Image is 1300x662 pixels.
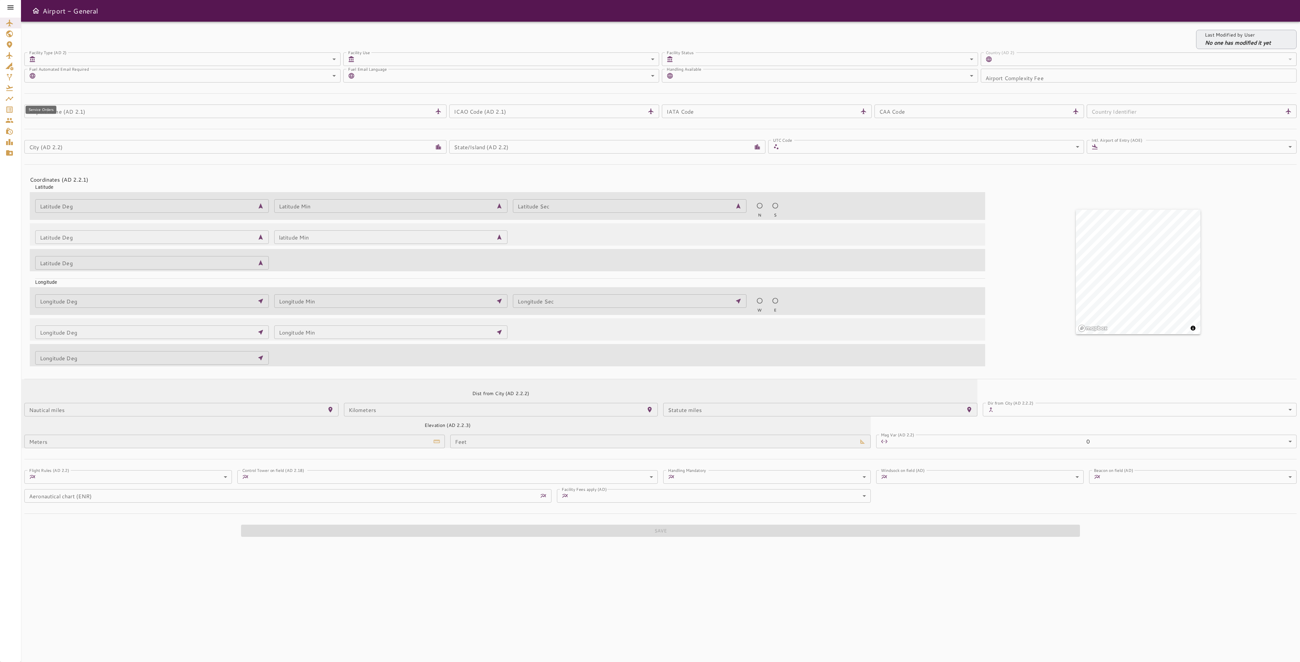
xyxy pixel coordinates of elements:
[1094,467,1133,473] label: Beacon on field (AD)
[881,432,914,437] label: Mag Var (AD 2.2)
[1078,324,1108,332] a: Mapbox logo
[774,307,777,313] span: E
[29,467,69,473] label: Flight Rules (AD 2.2)
[1205,39,1271,47] p: No one has modified it yet
[667,49,694,55] label: Facility Status
[348,66,387,72] label: Fuel Email Language
[562,486,607,492] label: Facility Fees apply (AD)
[29,49,67,55] label: Facility Type (AD 2)
[348,49,370,55] label: Facility Use
[472,390,529,397] h6: Dist from City (AD 2.2.2)
[758,212,761,218] span: N
[29,4,43,18] button: Open drawer
[988,400,1033,406] label: Dir from City (AD 2.2.2)
[30,178,985,190] div: Latitude
[30,176,980,184] h4: Coordinates (AD 2.2.1)
[773,137,792,143] label: UTC Code
[774,212,777,218] span: S
[1091,137,1142,143] label: Intl. Airport of Entry (AOE)
[1101,140,1297,154] div: ​
[881,467,925,473] label: Windsock on field (AD)
[43,5,99,16] h6: Airport - General
[1189,324,1197,332] button: Toggle attribution
[985,49,1015,55] label: Country (AD 2)
[757,307,762,313] span: W
[667,66,701,72] label: Handling Available
[1205,31,1271,39] p: Last Modified by User
[26,106,57,114] div: Service Orders
[668,467,706,473] label: Handling Mandatory
[242,467,304,473] label: Control Tower on field (AD 2.18)
[890,435,1297,448] div: 0
[30,273,985,286] div: Longitude
[29,66,89,72] label: Fuel Automated Email Required
[425,422,471,429] h6: Elevation (AD 2.2.3)
[1076,210,1200,334] canvas: Map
